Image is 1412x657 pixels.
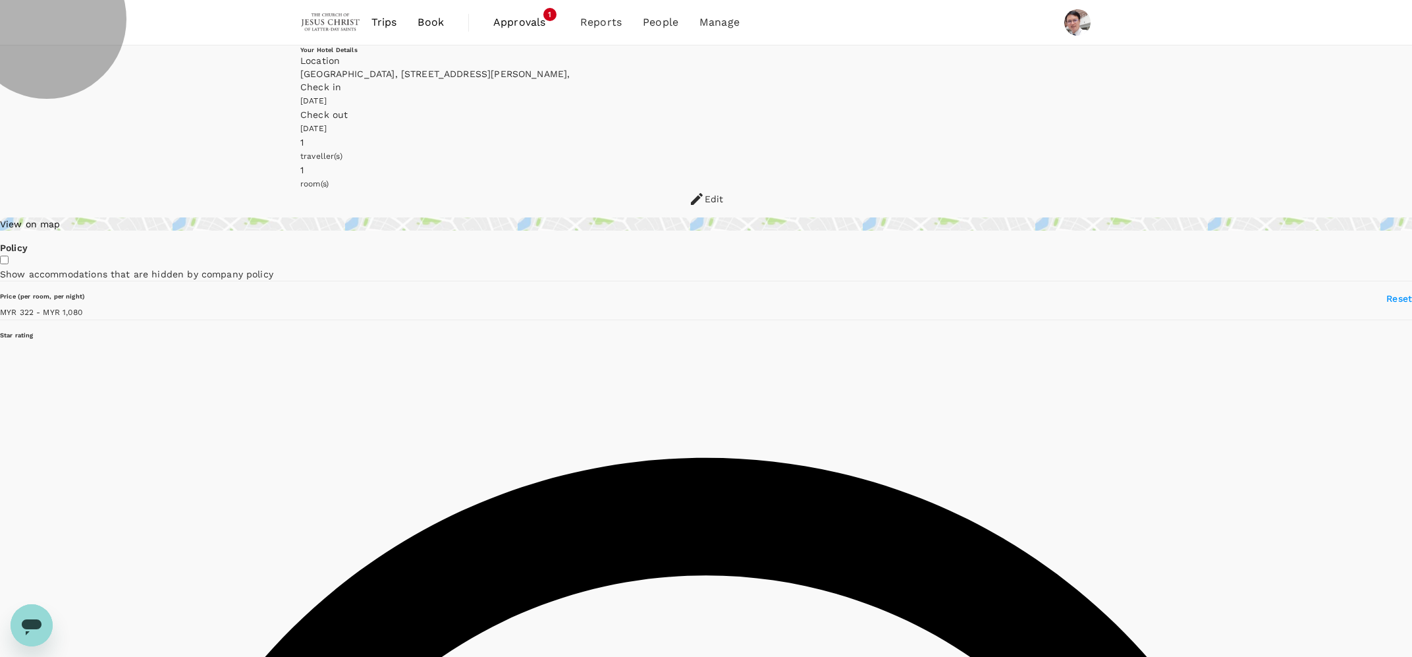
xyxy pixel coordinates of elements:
img: Wai Hung Yong [1064,9,1091,36]
span: Trips [371,14,397,30]
span: Book [418,14,444,30]
span: [DATE] [300,124,327,133]
div: Location [300,54,1112,67]
div: 1 [300,136,1112,149]
iframe: Button to launch messaging window [11,604,53,646]
div: Edit [705,192,724,206]
span: Approvals [493,14,559,30]
div: 1 [300,163,1112,177]
div: Check in [300,80,1112,94]
span: Reset [1386,293,1412,304]
span: [DATE] [300,96,327,105]
span: Manage [699,14,740,30]
div: Check out [300,108,1112,121]
div: [GEOGRAPHIC_DATA], [STREET_ADDRESS][PERSON_NAME], [300,67,1112,80]
span: People [643,14,678,30]
span: Reports [580,14,622,30]
span: room(s) [300,179,329,188]
span: traveller(s) [300,152,342,161]
h6: Your Hotel Details [300,45,1112,54]
span: 1 [543,8,557,21]
img: The Malaysian Church of Jesus Christ of Latter-day Saints [300,8,361,37]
